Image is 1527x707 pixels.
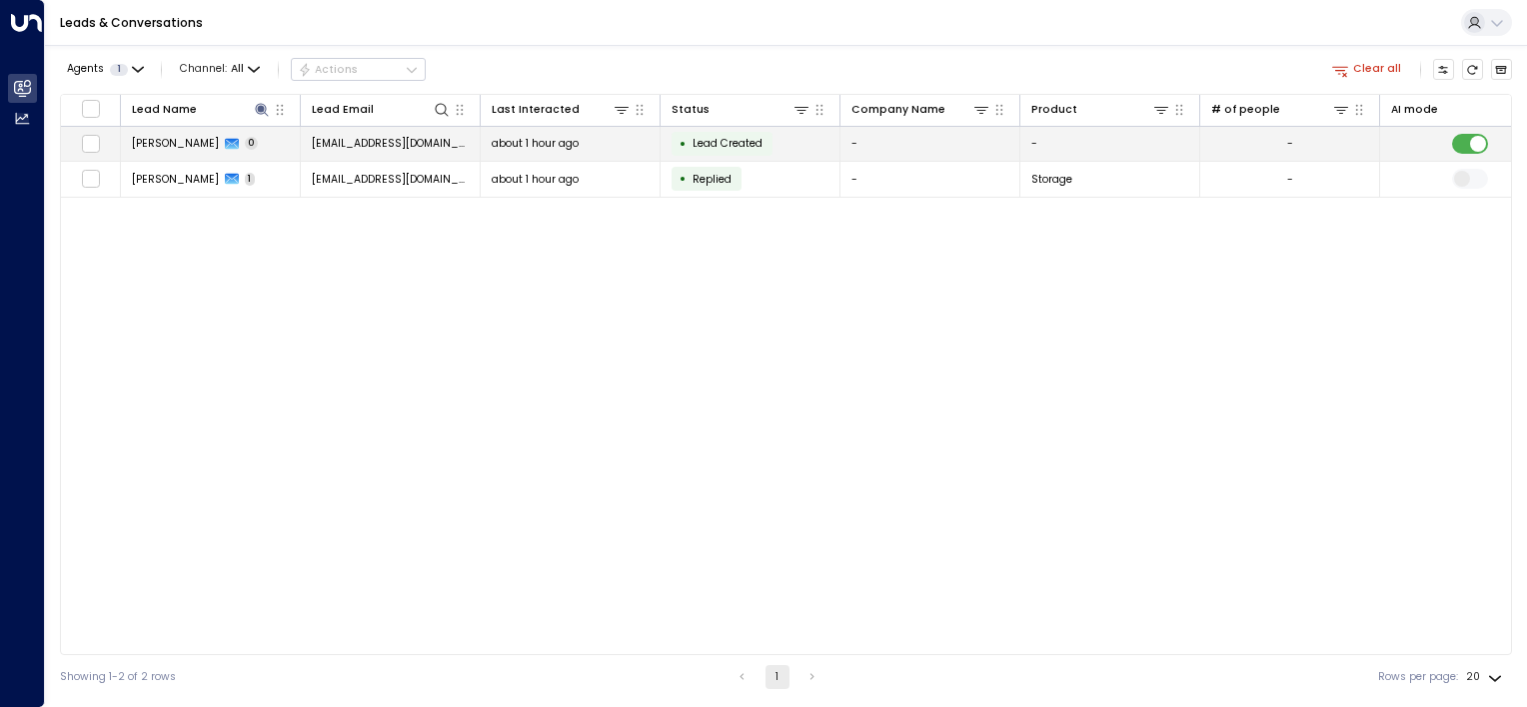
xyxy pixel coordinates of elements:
[312,100,452,119] div: Lead Email
[1433,59,1455,81] button: Customize
[492,136,579,151] span: about 1 hour ago
[60,59,149,80] button: Agents1
[60,669,176,685] div: Showing 1-2 of 2 rows
[132,100,272,119] div: Lead Name
[693,172,732,187] span: Replied
[851,101,945,119] div: Company Name
[132,136,219,151] span: George Bryan
[81,134,100,153] span: Toggle select row
[231,63,244,75] span: All
[291,58,426,82] div: Button group with a nested menu
[110,64,128,76] span: 1
[492,172,579,187] span: about 1 hour ago
[60,14,203,31] a: Leads & Conversations
[174,59,266,80] button: Channel:All
[291,58,426,82] button: Actions
[1287,136,1293,151] div: -
[81,99,100,118] span: Toggle select all
[1378,669,1458,685] label: Rows per page:
[672,100,811,119] div: Status
[312,136,470,151] span: Georgefbryan@gmail.com
[1391,101,1438,119] div: AI mode
[174,59,266,80] span: Channel:
[1466,665,1506,689] div: 20
[680,166,687,192] div: •
[492,101,580,119] div: Last Interacted
[132,101,197,119] div: Lead Name
[693,136,763,151] span: Lead Created
[132,172,219,187] span: George Bryan
[672,101,710,119] div: Status
[840,127,1020,162] td: -
[1031,172,1072,187] span: Storage
[1462,59,1484,81] span: Refresh
[680,131,687,157] div: •
[1211,101,1280,119] div: # of people
[312,101,374,119] div: Lead Email
[298,63,359,77] div: Actions
[730,665,825,689] nav: pagination navigation
[492,100,632,119] div: Last Interacted
[1326,59,1408,80] button: Clear all
[851,100,991,119] div: Company Name
[1491,59,1513,81] button: Archived Leads
[81,170,100,189] span: Toggle select row
[840,162,1020,197] td: -
[312,172,470,187] span: Georgefbryan@gmail.com
[1287,172,1293,187] div: -
[67,64,104,75] span: Agents
[1031,100,1171,119] div: Product
[1031,101,1077,119] div: Product
[245,173,256,186] span: 1
[1211,100,1351,119] div: # of people
[1020,127,1200,162] td: -
[765,665,789,689] button: page 1
[245,137,259,150] span: 0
